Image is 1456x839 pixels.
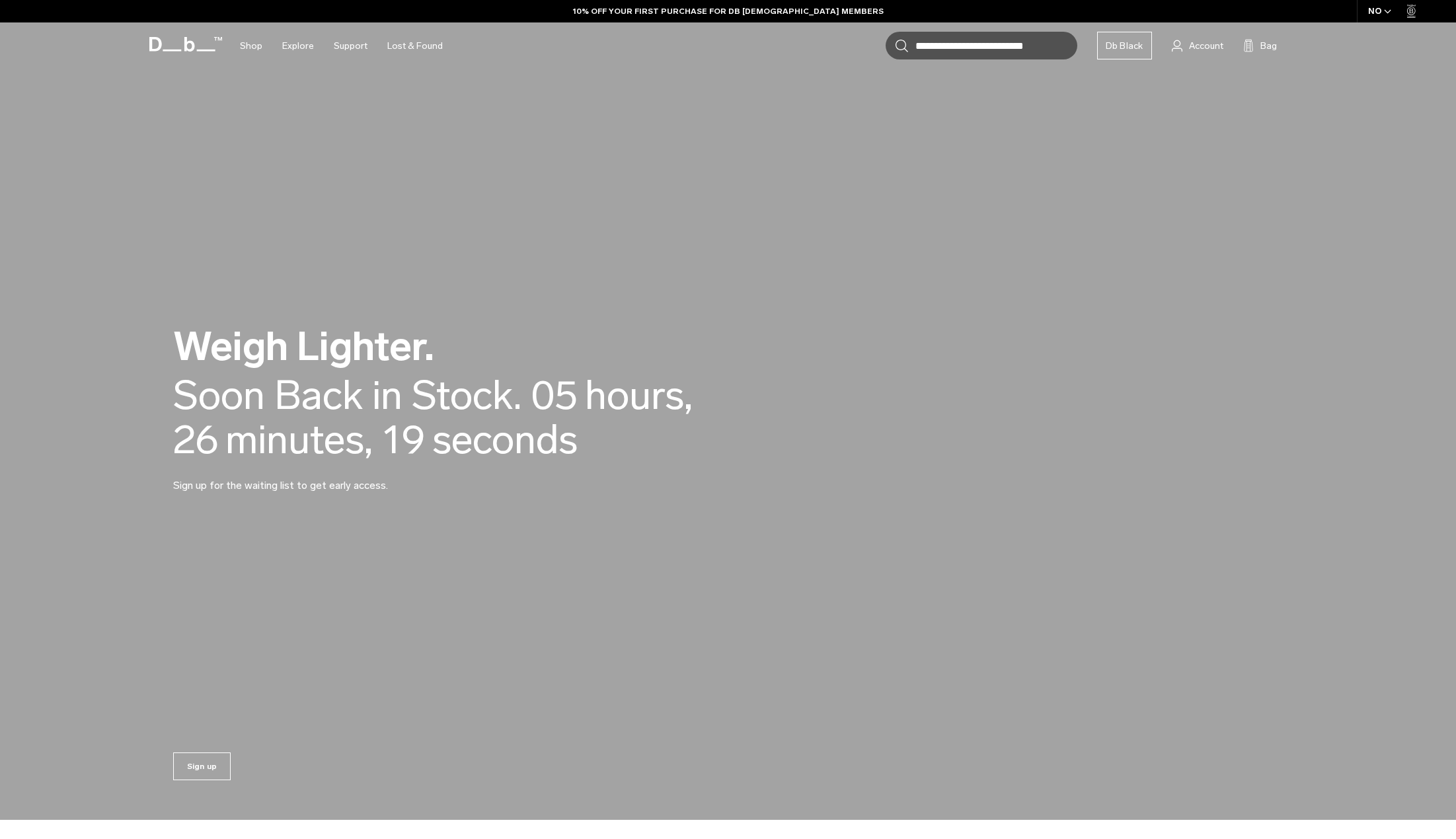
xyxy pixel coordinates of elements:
[1260,39,1277,53] span: Bag
[173,418,219,462] span: 26
[173,373,521,418] div: Soon Back in Stock.
[230,22,453,69] nav: Main Navigation
[1097,32,1152,59] a: Db Black
[432,418,578,462] span: seconds
[173,462,490,493] p: Sign up for the waiting list to get early access.
[1243,38,1277,54] button: Bag
[225,418,373,462] span: minutes
[1189,39,1223,53] span: Account
[173,326,768,367] h2: Weigh Lighter.
[383,418,426,462] span: 19
[334,22,367,69] a: Support
[240,22,262,69] a: Shop
[173,752,231,780] a: Sign up
[387,22,443,69] a: Lost & Found
[573,5,884,17] a: 10% OFF YOUR FIRST PURCHASE FOR DB [DEMOGRAPHIC_DATA] MEMBERS
[1172,38,1223,54] a: Account
[531,373,578,418] span: 05
[585,373,693,418] span: hours,
[364,416,373,464] span: ,
[282,22,314,69] a: Explore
